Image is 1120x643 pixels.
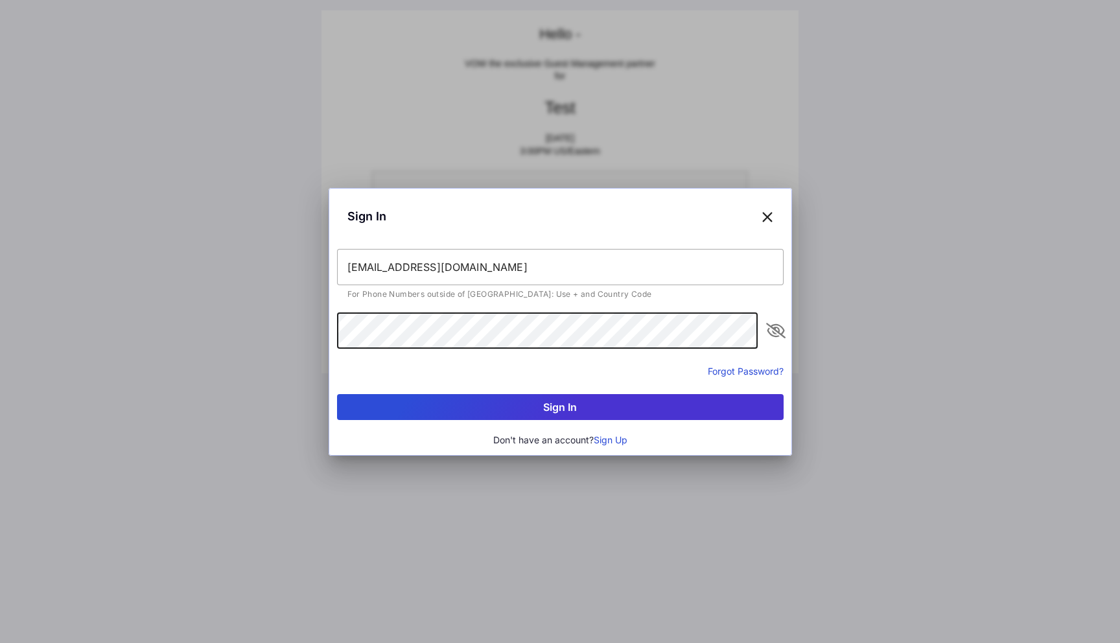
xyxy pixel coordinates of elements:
[594,433,627,447] button: Sign Up
[337,433,784,447] div: Don't have an account?
[768,323,784,338] i: appended action
[337,394,784,420] button: Sign In
[347,290,773,298] div: For Phone Numbers outside of [GEOGRAPHIC_DATA]: Use + and Country Code
[708,364,784,378] button: Forgot Password?
[347,207,386,225] span: Sign In
[337,249,784,285] input: Email or Phone Number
